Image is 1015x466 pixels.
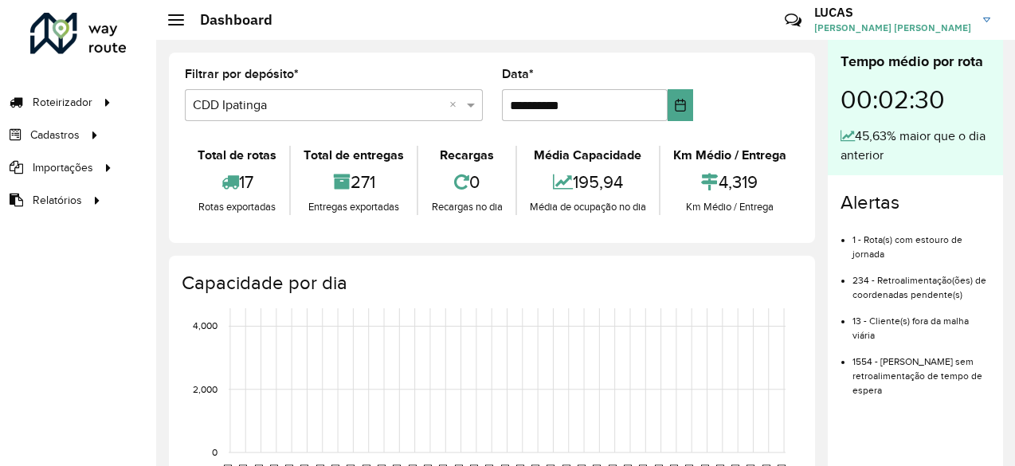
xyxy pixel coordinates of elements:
div: Recargas [422,146,511,165]
a: Contato Rápido [776,3,810,37]
div: Média Capacidade [521,146,655,165]
div: 195,94 [521,165,655,199]
h2: Dashboard [184,11,272,29]
div: 0 [422,165,511,199]
label: Filtrar por depósito [185,65,299,84]
h3: LUCAS [814,5,971,20]
div: Tempo médio por rota [841,51,990,72]
div: Total de rotas [189,146,285,165]
div: 271 [295,165,413,199]
text: 2,000 [193,384,217,394]
span: Importações [33,159,93,176]
li: 234 - Retroalimentação(ões) de coordenadas pendente(s) [852,261,990,302]
span: Roteirizador [33,94,92,111]
div: 17 [189,165,285,199]
li: 1554 - [PERSON_NAME] sem retroalimentação de tempo de espera [852,343,990,397]
span: [PERSON_NAME] [PERSON_NAME] [814,21,971,35]
button: Choose Date [668,89,693,121]
label: Data [502,65,534,84]
div: Km Médio / Entrega [664,146,795,165]
span: Cadastros [30,127,80,143]
div: Média de ocupação no dia [521,199,655,215]
h4: Alertas [841,191,990,214]
span: Relatórios [33,192,82,209]
div: 00:02:30 [841,72,990,127]
div: Rotas exportadas [189,199,285,215]
div: Total de entregas [295,146,413,165]
div: Km Médio / Entrega [664,199,795,215]
h4: Capacidade por dia [182,272,799,295]
text: 0 [212,447,217,457]
li: 13 - Cliente(s) fora da malha viária [852,302,990,343]
div: 45,63% maior que o dia anterior [841,127,990,165]
div: Recargas no dia [422,199,511,215]
div: 4,319 [664,165,795,199]
li: 1 - Rota(s) com estouro de jornada [852,221,990,261]
text: 4,000 [193,321,217,331]
div: Entregas exportadas [295,199,413,215]
span: Clear all [449,96,463,115]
